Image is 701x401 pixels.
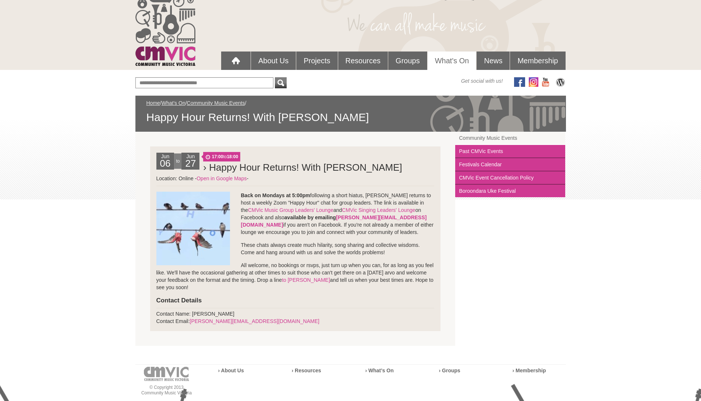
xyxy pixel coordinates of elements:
[203,160,434,175] h2: › Happy Hour Returns! With [PERSON_NAME]
[156,153,174,170] div: Jun
[455,132,565,145] a: Community Music Events
[513,368,546,373] a: › Membership
[461,77,503,85] span: Get social with us!
[187,100,245,106] a: Community Music Events
[529,77,538,87] img: icon-instagram.png
[156,192,230,265] img: Happy_Hour_sq.jpg
[455,171,565,185] a: CMVic Event Cancellation Policy
[455,158,565,171] a: Festivals Calendar
[338,52,388,70] a: Resources
[190,318,319,324] a: [PERSON_NAME][EMAIL_ADDRESS][DOMAIN_NAME]
[156,241,435,256] p: These chats always create much hilarity, song sharing and collective wisdoms. Come and hang aroun...
[183,160,198,170] h2: 27
[156,262,435,291] p: All welcome, no bookings or rsvps, just turn up when you can, for as long as you feel like. We'll...
[248,207,333,213] a: CMVic Music Group Leaders' Lounge
[510,52,565,70] a: Membership
[146,99,555,124] div: / / /
[197,175,247,181] a: Open in Google Maps
[158,160,173,170] h2: 06
[174,153,181,169] div: to
[282,277,330,283] a: to [PERSON_NAME]
[439,368,460,373] a: › Groups
[156,297,435,304] h4: Contact Details
[181,153,199,170] div: Jun
[146,100,160,106] a: Home
[477,52,510,70] a: News
[428,52,477,70] a: What's On
[146,110,555,124] span: Happy Hour Returns! With [PERSON_NAME]
[292,368,321,373] a: › Resources
[455,145,565,158] a: Past CMVic Events
[455,185,565,197] a: Boroondara Uke Festival
[388,52,427,70] a: Groups
[150,146,441,331] li: Location: Online - -
[365,368,394,373] a: › What’s On
[156,192,435,236] p: following a short hiatus, [PERSON_NAME] returns to host a weekly Zoom "Happy Hour" chat for group...
[203,152,240,162] span: to
[162,100,185,106] a: What's On
[212,154,223,159] strong: 17:00
[241,214,427,228] strong: available by emailing
[555,77,566,87] img: CMVic Blog
[135,385,198,396] p: © Copyright 2013 Community Music Victoria
[251,52,296,70] a: About Us
[342,207,415,213] a: CMVic Singing Leaders' Lounge
[144,367,189,381] img: cmvic-logo-footer.png
[296,52,337,70] a: Projects
[241,192,310,198] strong: Back on Mondays at 5:00pm
[227,154,238,159] strong: 18:00
[218,368,244,373] a: › About Us
[156,297,435,325] div: Contact Name: [PERSON_NAME] Contact Email:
